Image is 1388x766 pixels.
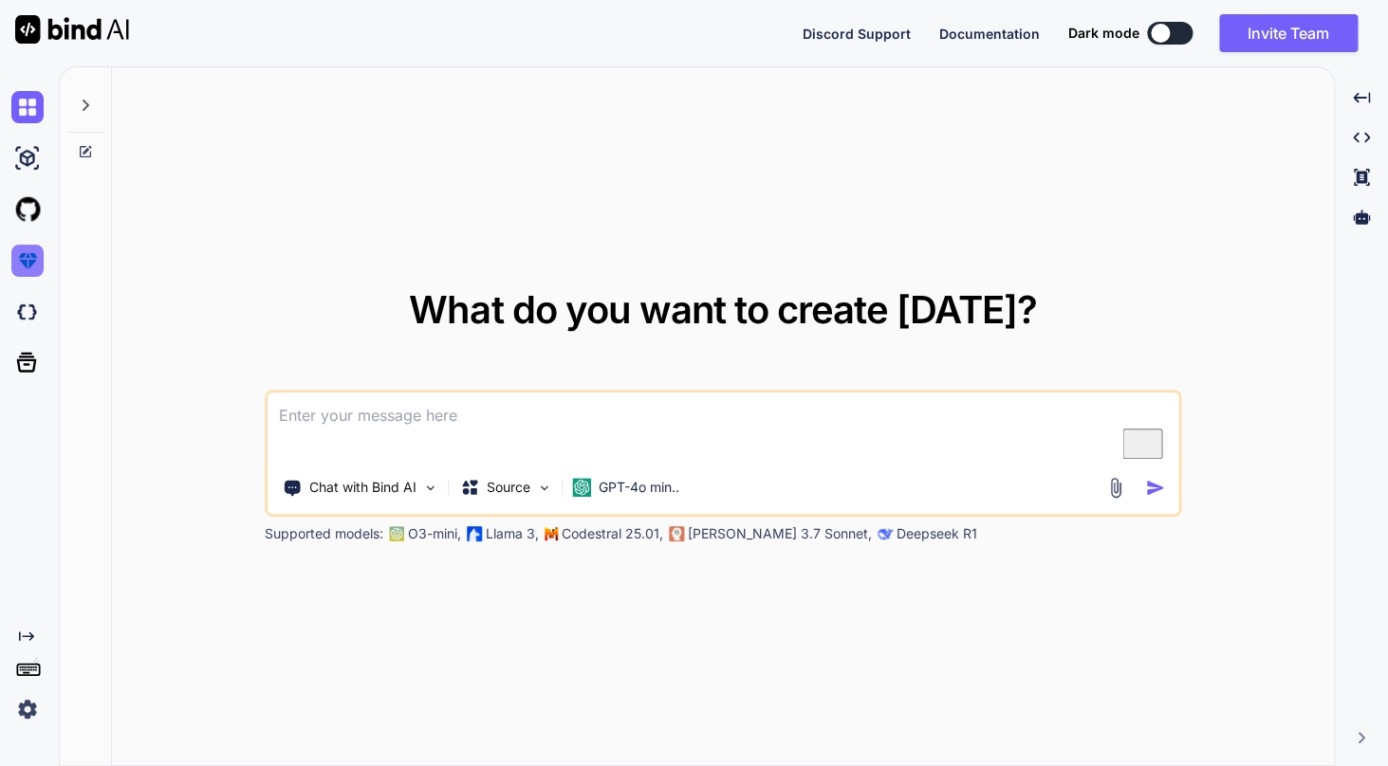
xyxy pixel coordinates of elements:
[1219,14,1358,52] button: Invite Team
[408,524,461,543] p: O3-mini,
[536,480,552,496] img: Pick Models
[409,286,1036,333] span: What do you want to create [DATE]?
[1068,24,1139,43] span: Dark mode
[487,478,530,497] p: Source
[422,480,438,496] img: Pick Tools
[11,91,44,123] img: chat
[268,392,1178,463] textarea: To enrich screen reader interactions, please activate Accessibility in Grammarly extension settings
[467,526,482,541] img: Llama2
[11,142,44,174] img: ai-studio
[11,193,44,226] img: githubLight
[939,26,1040,42] span: Documentation
[486,524,539,543] p: Llama 3,
[15,15,129,44] img: Bind AI
[878,526,893,541] img: claude
[1104,477,1126,499] img: attachment
[562,524,663,543] p: Codestral 25.01,
[11,296,44,328] img: darkCloudIdeIcon
[1145,478,1165,498] img: icon
[11,245,44,277] img: premium
[897,524,977,543] p: Deepseek R1
[265,524,383,543] p: Supported models:
[389,526,404,541] img: GPT-4
[599,478,679,497] p: GPT-4o min..
[803,24,911,44] button: Discord Support
[545,527,558,540] img: Mistral-AI
[309,478,416,497] p: Chat with Bind AI
[688,524,872,543] p: [PERSON_NAME] 3.7 Sonnet,
[669,526,684,541] img: claude
[939,24,1040,44] button: Documentation
[572,478,591,497] img: GPT-4o mini
[11,693,44,725] img: settings
[803,26,911,42] span: Discord Support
